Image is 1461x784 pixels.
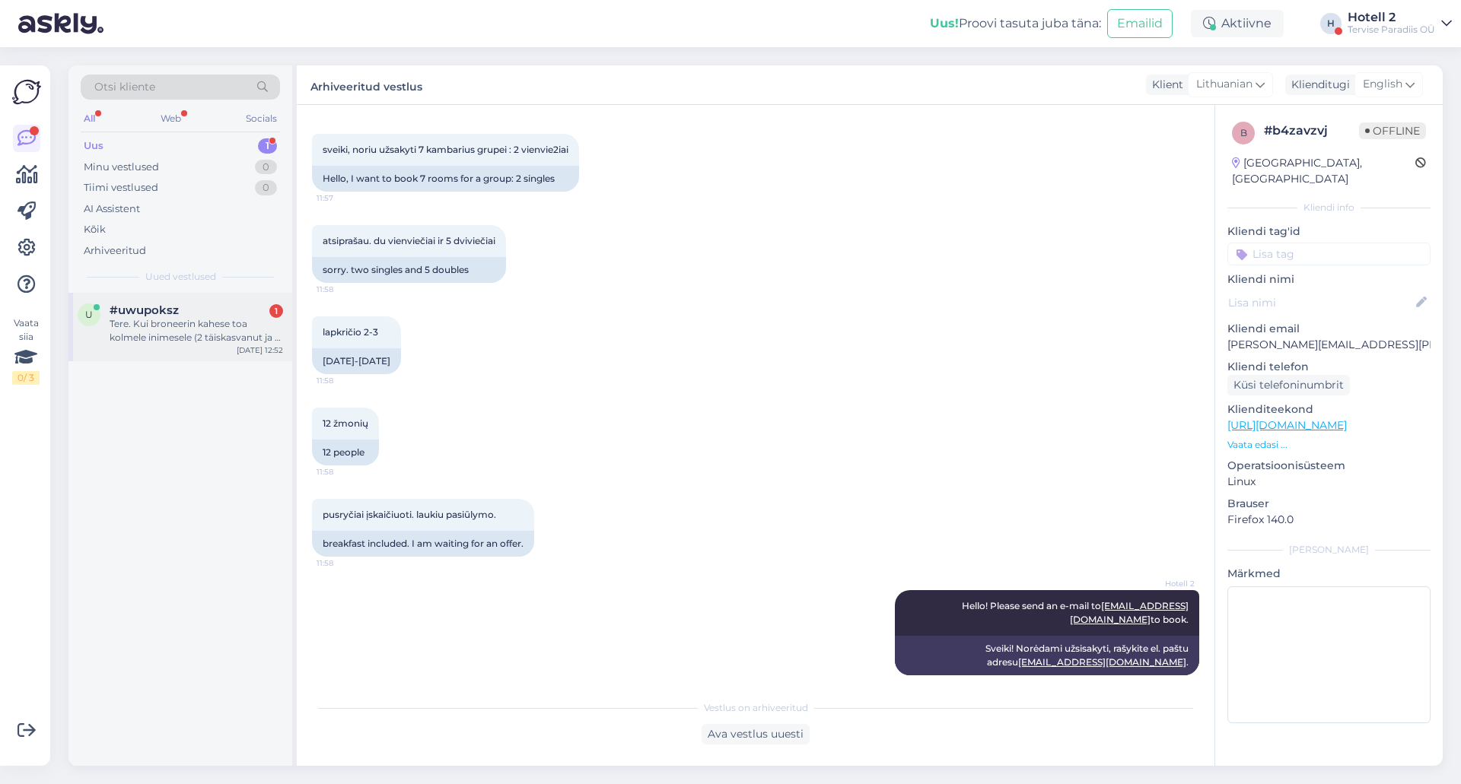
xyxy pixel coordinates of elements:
[317,557,374,569] span: 11:58
[312,440,379,465] div: 12 people
[269,304,283,318] div: 1
[323,144,568,155] span: sveiki, noriu užsakyti 7 kambarius grupei : 2 vienvie2iai
[310,75,422,95] label: Arhiveeritud vestlus
[1348,11,1452,36] a: Hotell 2Tervise Paradiis OÜ
[1227,375,1350,395] div: Küsi telefoninumbrit
[1227,496,1431,512] p: Brauser
[1146,77,1183,93] div: Klient
[1240,127,1247,138] span: b
[1227,474,1431,490] p: Linux
[12,371,40,385] div: 0 / 3
[1227,224,1431,240] p: Kliendi tag'id
[704,701,808,715] span: Vestlus on arhiveeritud
[255,160,277,175] div: 0
[1018,656,1186,668] a: [EMAIL_ADDRESS][DOMAIN_NAME]
[1138,578,1195,589] span: Hotell 2
[1196,76,1253,93] span: Lithuanian
[1285,77,1350,93] div: Klienditugi
[1227,271,1431,287] p: Kliendi nimi
[317,375,374,386] span: 11:58
[1228,294,1413,311] input: Lisa nimi
[1227,321,1431,337] p: Kliendi email
[317,284,374,295] span: 11:58
[84,222,106,237] div: Kõik
[323,417,368,429] span: 12 žmonių
[12,316,40,385] div: Vaata siia
[81,109,98,129] div: All
[1359,122,1426,139] span: Offline
[1363,76,1402,93] span: English
[85,309,93,320] span: u
[930,16,959,30] b: Uus!
[1227,337,1431,353] p: [PERSON_NAME][EMAIL_ADDRESS][PERSON_NAME][DOMAIN_NAME]
[1348,11,1435,24] div: Hotell 2
[110,317,283,344] div: Tere. Kui broneerin kahese toa kolmele inimesele (2 täiskasvanut ja 1 laps), siis kas see sisalda...
[1227,243,1431,265] input: Lisa tag
[1227,543,1431,557] div: [PERSON_NAME]
[110,303,179,317] span: #uwupoksz
[1191,10,1284,37] div: Aktiivne
[1107,9,1173,38] button: Emailid
[317,466,374,478] span: 11:58
[158,109,184,129] div: Web
[84,138,103,154] div: Uus
[1227,402,1431,417] p: Klienditeekond
[323,235,495,246] span: atsiprašau. du vienviečiai ir 5 dviviečiai
[702,724,810,744] div: Ava vestlus uuesti
[1348,24,1435,36] div: Tervise Paradiis OÜ
[84,243,146,259] div: Arhiveeritud
[323,326,378,338] span: lapkričio 2-3
[312,531,534,557] div: breakfast included. I am waiting for an offer.
[84,202,140,217] div: AI Assistent
[255,180,277,195] div: 0
[1232,155,1415,187] div: [GEOGRAPHIC_DATA], [GEOGRAPHIC_DATA]
[1070,600,1189,625] a: [EMAIL_ADDRESS][DOMAIN_NAME]
[84,160,159,175] div: Minu vestlused
[312,257,506,283] div: sorry. two singles and 5 doubles
[94,79,155,95] span: Otsi kliente
[1227,359,1431,375] p: Kliendi telefon
[12,78,41,106] img: Askly Logo
[1227,438,1431,452] p: Vaata edasi ...
[145,270,216,284] span: Uued vestlused
[317,192,374,204] span: 11:57
[243,109,280,129] div: Socials
[323,509,496,520] span: pusryčiai įskaičiuoti. laukiu pasiūlymo.
[312,348,401,374] div: [DATE]-[DATE]
[258,138,277,154] div: 1
[1227,458,1431,474] p: Operatsioonisüsteem
[84,180,158,195] div: Tiimi vestlused
[1227,512,1431,528] p: Firefox 140.0
[1138,676,1195,687] span: 12:52
[1264,122,1359,140] div: # b4zavzvj
[930,14,1101,33] div: Proovi tasuta juba täna:
[312,166,579,192] div: Hello, I want to book 7 rooms for a group: 2 singles
[962,600,1189,625] span: Hello! Please send an e-mail to to book.
[895,636,1199,675] div: Sveiki! Norėdami užsisakyti, rašykite el. paštu adresu .
[1227,201,1431,214] div: Kliendi info
[237,344,283,356] div: [DATE] 12:52
[1227,566,1431,582] p: Märkmed
[1227,418,1347,432] a: [URL][DOMAIN_NAME]
[1320,13,1342,34] div: H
